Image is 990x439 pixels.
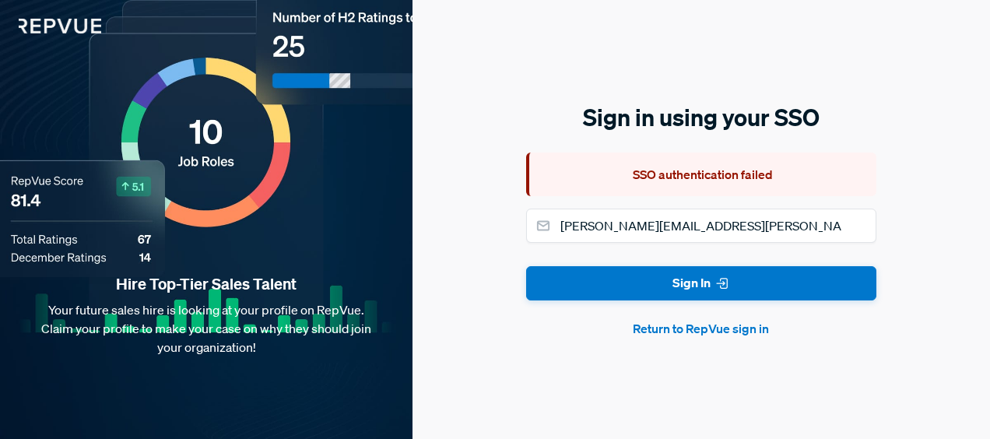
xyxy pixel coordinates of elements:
button: Sign In [526,266,876,301]
strong: Hire Top-Tier Sales Talent [25,274,388,294]
input: Email address [526,209,876,243]
p: Your future sales hire is looking at your profile on RepVue. Claim your profile to make your case... [25,300,388,356]
h5: Sign in using your SSO [526,101,876,134]
div: SSO authentication failed [526,153,876,196]
button: Return to RepVue sign in [526,319,876,338]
